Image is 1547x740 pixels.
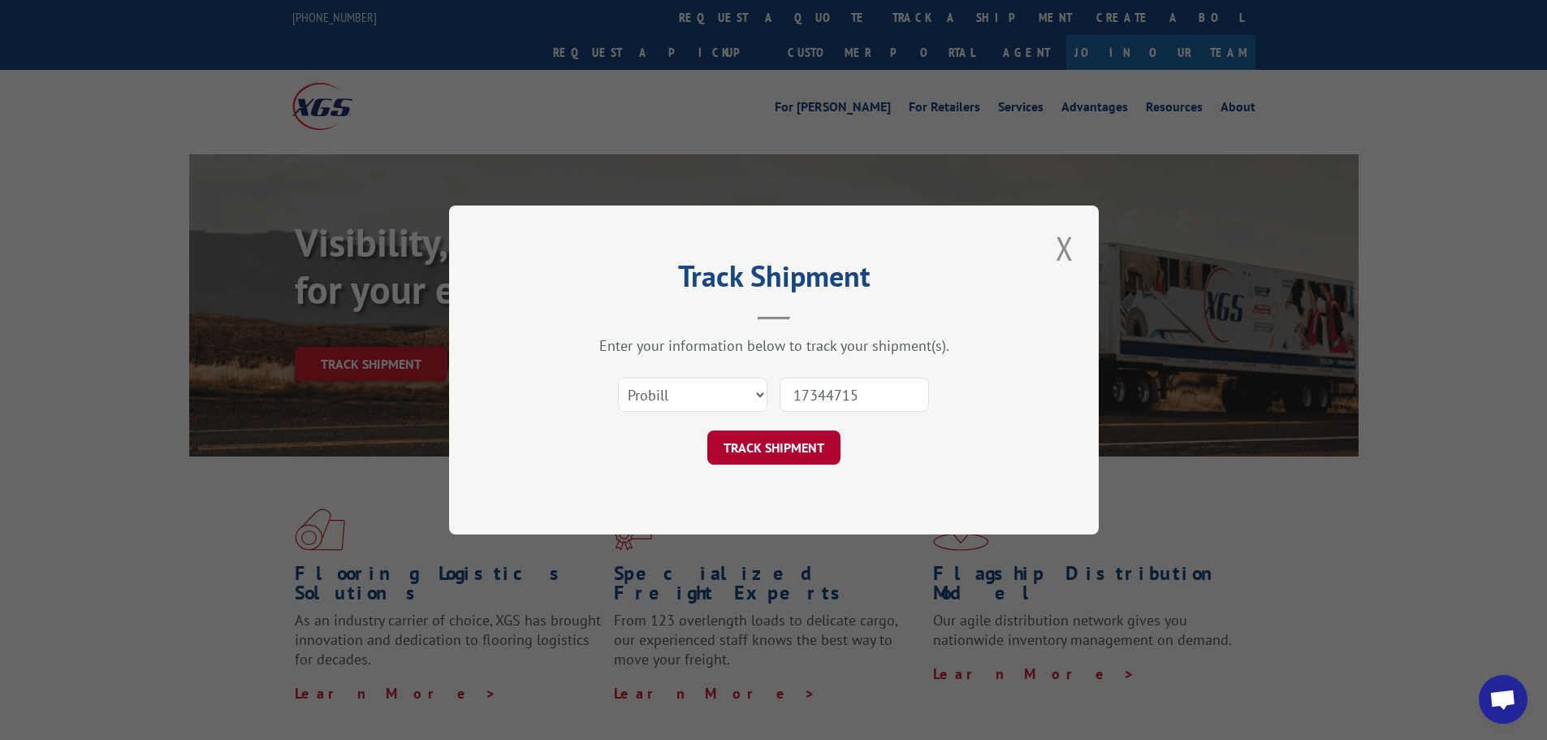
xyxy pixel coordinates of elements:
input: Number(s) [780,378,929,412]
button: TRACK SHIPMENT [707,431,840,465]
div: Enter your information below to track your shipment(s). [530,336,1018,355]
h2: Track Shipment [530,265,1018,296]
a: Open chat [1479,675,1528,724]
button: Close modal [1051,226,1078,270]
